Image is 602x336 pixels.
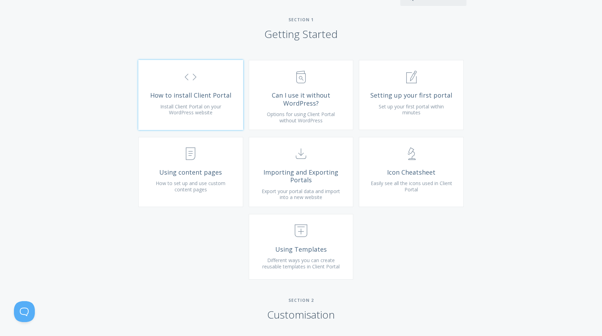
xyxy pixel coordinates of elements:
[249,214,354,280] a: Using Templates Different ways you can create reusable templates in Client Portal
[260,91,343,107] span: Can I use it without WordPress?
[156,180,225,193] span: How to set up and use custom content pages
[370,168,453,176] span: Icon Cheatsheet
[371,180,452,193] span: Easily see all the icons used in Client Portal
[262,257,340,270] span: Different ways you can create reusable templates in Client Portal
[359,137,464,207] a: Icon Cheatsheet Easily see all the icons used in Client Portal
[249,137,354,207] a: Importing and Exporting Portals Export your portal data and import into a new website
[260,168,343,184] span: Importing and Exporting Portals
[249,60,354,130] a: Can I use it without WordPress? Options for using Client Portal without WordPress
[14,301,35,322] iframe: Toggle Customer Support
[149,91,232,99] span: How to install Client Portal
[138,60,243,130] a: How to install Client Portal Install Client Portal on your WordPress website
[138,137,243,207] a: Using content pages How to set up and use custom content pages
[370,91,453,99] span: Setting up your first portal
[260,245,343,253] span: Using Templates
[379,103,444,116] span: Set up your first portal within minutes
[262,188,340,201] span: Export your portal data and import into a new website
[160,103,221,116] span: Install Client Portal on your WordPress website
[149,168,232,176] span: Using content pages
[359,60,464,130] a: Setting up your first portal Set up your first portal within minutes
[267,111,335,124] span: Options for using Client Portal without WordPress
